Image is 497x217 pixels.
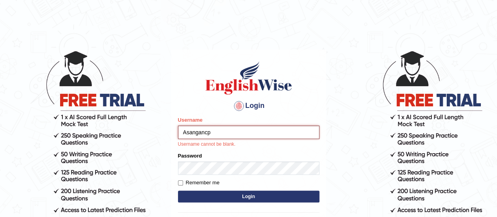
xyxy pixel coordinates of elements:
p: Username cannot be blank. [178,141,319,148]
button: Login [178,191,319,202]
label: Username [178,116,203,124]
input: Remember me [178,180,183,185]
label: Remember me [178,179,220,187]
label: Password [178,152,202,160]
img: Logo of English Wise sign in for intelligent practice with AI [204,60,293,96]
h4: Login [178,100,319,112]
